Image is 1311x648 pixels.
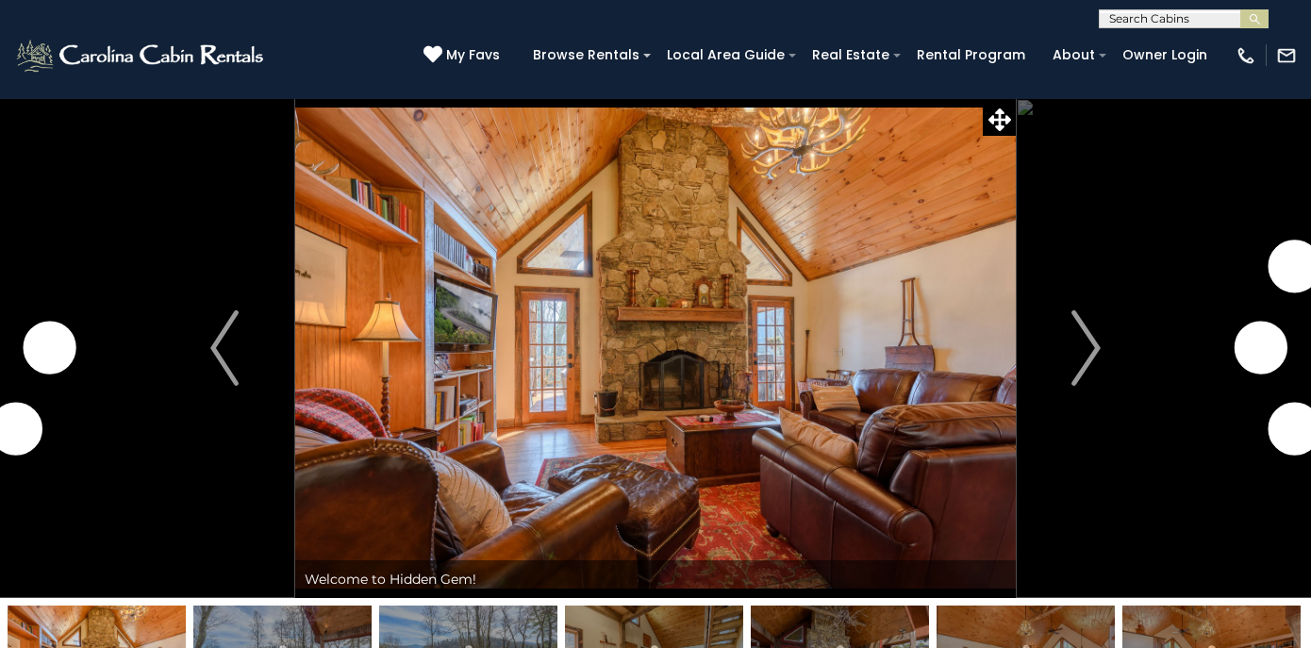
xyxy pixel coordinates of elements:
a: About [1043,41,1104,70]
a: My Favs [423,45,505,66]
span: My Favs [446,45,500,65]
button: Next [1016,98,1156,598]
button: Previous [155,98,295,598]
img: mail-regular-white.png [1276,45,1297,66]
img: White-1-2.png [14,37,269,75]
a: Local Area Guide [657,41,794,70]
img: phone-regular-white.png [1236,45,1256,66]
a: Owner Login [1113,41,1217,70]
img: arrow [210,310,239,386]
a: Real Estate [803,41,899,70]
a: Browse Rentals [523,41,649,70]
img: arrow [1072,310,1101,386]
div: Welcome to Hidden Gem! [295,560,1016,598]
a: Rental Program [907,41,1035,70]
